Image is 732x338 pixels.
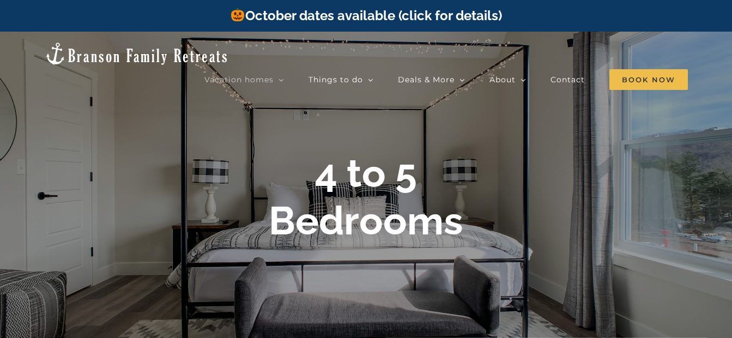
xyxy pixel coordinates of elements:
a: About [489,69,526,90]
span: Contact [550,76,585,83]
nav: Main Menu [204,69,688,90]
a: Contact [550,69,585,90]
a: October dates available (click for details) [230,8,501,23]
span: Vacation homes [204,76,274,83]
a: Vacation homes [204,69,284,90]
img: Branson Family Retreats Logo [44,41,229,66]
span: Things to do [308,76,363,83]
a: Things to do [308,69,373,90]
img: 🎃 [231,8,244,21]
a: Deals & More [398,69,465,90]
span: About [489,76,516,83]
span: Deals & More [398,76,455,83]
b: 4 to 5 Bedrooms [269,150,463,243]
